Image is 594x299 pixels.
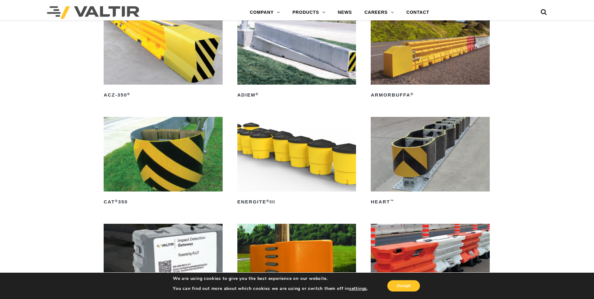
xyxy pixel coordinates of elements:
[256,92,259,96] sup: ®
[332,6,358,19] a: NEWS
[371,197,490,207] h2: HEART
[371,10,490,100] a: ArmorBuffa®
[266,199,269,203] sup: ®
[173,286,368,291] p: You can find out more about which cookies we are using or switch them off in .
[104,197,223,207] h2: CAT 350
[390,199,394,203] sup: ™
[411,92,414,96] sup: ®
[104,90,223,100] h2: ACZ-350
[244,6,286,19] a: COMPANY
[115,199,118,203] sup: ®
[358,6,400,19] a: CAREERS
[400,6,436,19] a: CONTACT
[237,197,356,207] h2: ENERGITE III
[286,6,332,19] a: PRODUCTS
[387,280,420,291] button: Accept
[237,90,356,100] h2: ADIEM
[371,90,490,100] h2: ArmorBuffa
[104,10,223,100] a: ACZ-350®
[237,10,356,100] a: ADIEM®
[127,92,130,96] sup: ®
[349,286,367,291] button: settings
[104,117,223,207] a: CAT®350
[371,117,490,207] a: HEART™
[173,276,368,281] p: We are using cookies to give you the best experience on our website.
[47,6,139,19] img: Valtir
[237,117,356,207] a: ENERGITE®III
